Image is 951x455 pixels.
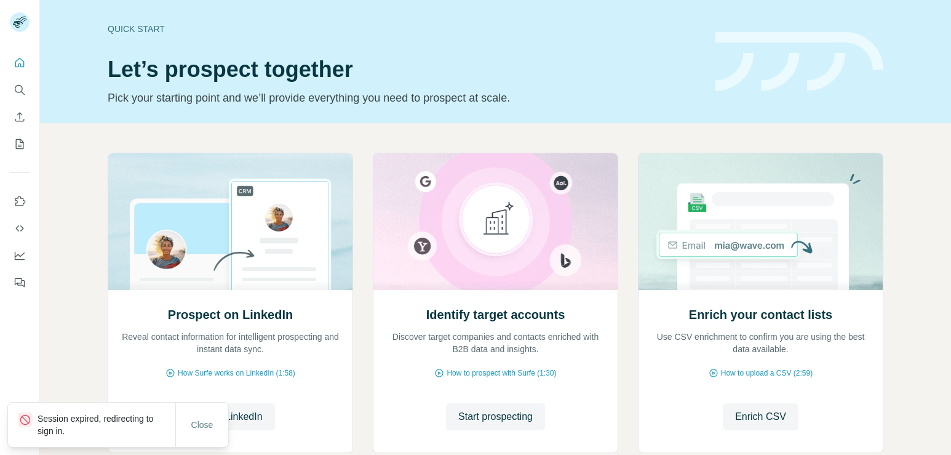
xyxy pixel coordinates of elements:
span: Close [191,419,213,431]
button: Enrich CSV [10,106,30,128]
h1: Let’s prospect together [108,57,701,82]
span: Start prospecting [458,409,533,424]
button: Go to LinkedIn [186,403,274,430]
button: Dashboard [10,244,30,267]
span: Go to LinkedIn [198,409,262,424]
button: My lists [10,133,30,155]
img: Enrich your contact lists [638,153,883,290]
img: banner [715,32,883,92]
button: Search [10,79,30,101]
span: How to prospect with Surfe (1:30) [447,368,556,379]
img: Prospect on LinkedIn [108,153,353,290]
p: Pick your starting point and we’ll provide everything you need to prospect at scale. [108,89,701,107]
p: Discover target companies and contacts enriched with B2B data and insights. [386,331,605,355]
span: Enrich CSV [735,409,786,424]
button: Start prospecting [446,403,545,430]
span: How Surfe works on LinkedIn (1:58) [178,368,295,379]
button: Feedback [10,272,30,294]
button: Use Surfe API [10,217,30,240]
button: Quick start [10,52,30,74]
p: Reveal contact information for intelligent prospecting and instant data sync. [121,331,340,355]
img: Identify target accounts [373,153,618,290]
span: How to upload a CSV (2:59) [721,368,813,379]
p: Session expired, redirecting to sign in. [38,413,175,437]
h2: Enrich your contact lists [689,306,832,323]
button: Enrich CSV [723,403,798,430]
h2: Identify target accounts [426,306,565,323]
p: Use CSV enrichment to confirm you are using the best data available. [651,331,870,355]
h2: Prospect on LinkedIn [168,306,293,323]
div: Quick start [108,23,701,35]
button: Close [183,414,222,436]
button: Use Surfe on LinkedIn [10,190,30,212]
